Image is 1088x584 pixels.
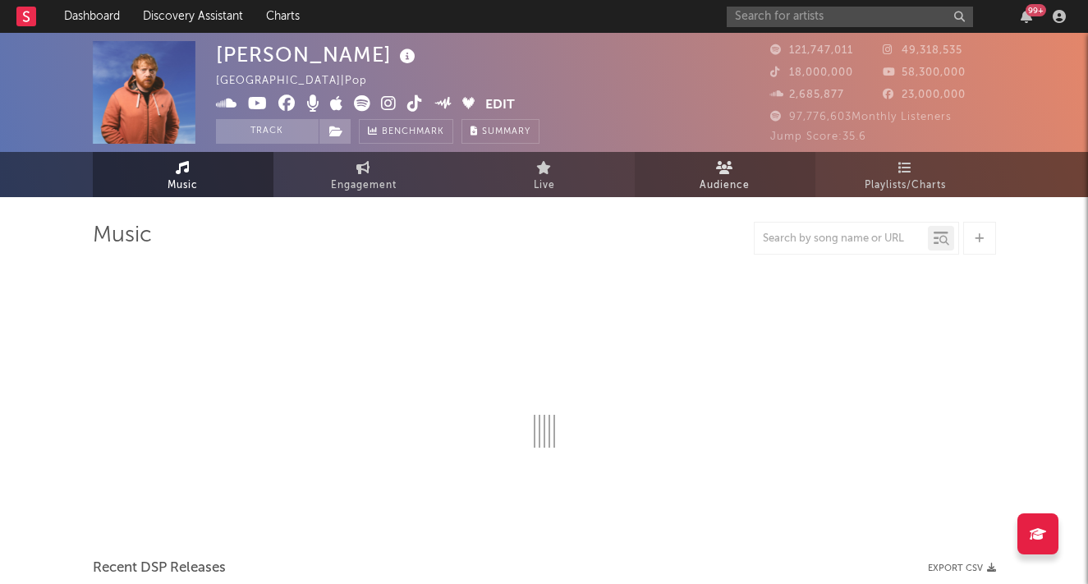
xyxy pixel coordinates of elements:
[273,152,454,197] a: Engagement
[700,176,750,195] span: Audience
[382,122,444,142] span: Benchmark
[534,176,555,195] span: Live
[168,176,198,195] span: Music
[331,176,397,195] span: Engagement
[755,232,928,246] input: Search by song name or URL
[216,71,386,91] div: [GEOGRAPHIC_DATA] | Pop
[359,119,453,144] a: Benchmark
[93,559,226,578] span: Recent DSP Releases
[865,176,946,195] span: Playlists/Charts
[883,67,966,78] span: 58,300,000
[1021,10,1032,23] button: 99+
[93,152,273,197] a: Music
[1026,4,1046,16] div: 99 +
[461,119,539,144] button: Summary
[883,90,966,100] span: 23,000,000
[454,152,635,197] a: Live
[770,90,844,100] span: 2,685,877
[216,41,420,68] div: [PERSON_NAME]
[770,45,853,56] span: 121,747,011
[770,67,853,78] span: 18,000,000
[727,7,973,27] input: Search for artists
[482,127,530,136] span: Summary
[815,152,996,197] a: Playlists/Charts
[928,563,996,573] button: Export CSV
[770,112,952,122] span: 97,776,603 Monthly Listeners
[770,131,866,142] span: Jump Score: 35.6
[485,95,515,116] button: Edit
[883,45,962,56] span: 49,318,535
[216,119,319,144] button: Track
[635,152,815,197] a: Audience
